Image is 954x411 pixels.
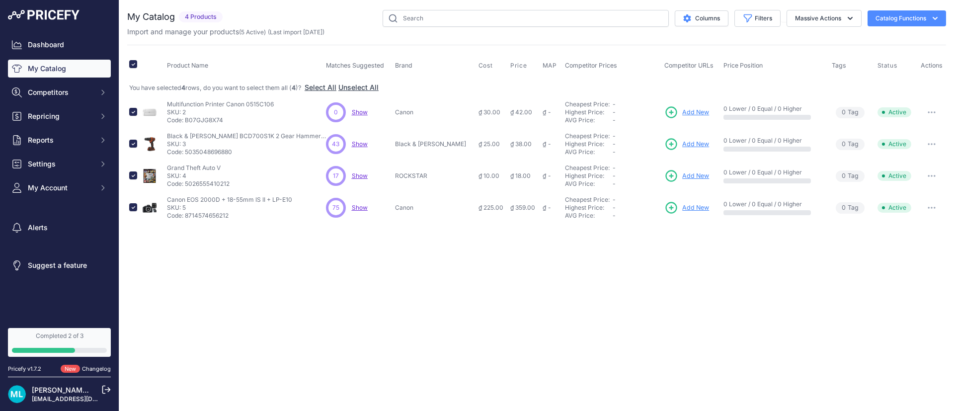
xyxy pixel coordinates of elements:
[32,386,148,394] a: [PERSON_NAME] [PERSON_NAME]
[181,84,185,91] strong: 4
[836,202,865,214] span: Tag
[723,168,822,176] p: 0 Lower / 0 Equal / 0 Higher
[723,62,763,69] span: Price Position
[167,62,208,69] span: Product Name
[8,219,111,237] a: Alerts
[664,169,709,183] a: Add New
[395,140,470,148] p: Black & [PERSON_NAME]
[613,116,616,124] span: -
[510,62,529,70] button: Price
[565,140,613,148] div: Highest Price:
[682,171,709,181] span: Add New
[675,10,728,26] button: Columns
[12,332,107,340] div: Completed 2 of 3
[565,116,613,124] div: AVG Price:
[565,108,613,116] div: Highest Price:
[723,105,822,113] p: 0 Lower / 0 Equal / 0 Higher
[842,140,846,149] span: 0
[510,204,535,211] span: ₫ 359.00
[510,108,532,116] span: ₫ 42.00
[510,172,531,179] span: ₫ 18.00
[167,100,274,108] p: Multifunction Printer Canon 0515C106
[82,365,111,372] a: Changelog
[167,172,230,180] p: SKU: 4
[338,82,379,92] button: Unselect All
[167,116,274,124] p: Code: B07GJG8X74
[395,172,470,180] p: ROCKSTAR
[543,140,546,148] div: ₫
[352,140,368,148] a: Show
[61,365,80,373] span: New
[239,28,266,36] span: ( )
[682,140,709,149] span: Add New
[565,212,613,220] div: AVG Price:
[510,140,532,148] span: ₫ 38.00
[565,204,613,212] div: Highest Price:
[8,365,41,373] div: Pricefy v1.7.2
[877,62,899,70] button: Status
[8,10,79,20] img: Pricefy Logo
[332,203,339,212] span: 75
[842,108,846,117] span: 0
[842,171,846,181] span: 0
[28,183,93,193] span: My Account
[613,164,616,171] span: -
[565,164,610,171] a: Cheapest Price:
[8,60,111,78] a: My Catalog
[613,172,616,179] span: -
[543,204,546,212] div: ₫
[8,155,111,173] button: Settings
[565,172,613,180] div: Highest Price:
[565,196,610,203] a: Cheapest Price:
[510,62,527,70] span: Price
[167,212,292,220] p: Code: 8714574656212
[682,108,709,117] span: Add New
[8,328,111,357] a: Completed 2 of 3
[478,140,500,148] span: ₫ 25.00
[664,105,709,119] a: Add New
[734,10,781,27] button: Filters
[565,180,613,188] div: AVG Price:
[395,62,412,69] span: Brand
[836,139,865,150] span: Tag
[664,137,709,151] a: Add New
[842,203,846,213] span: 0
[877,139,911,149] span: Active
[613,212,616,219] span: -
[383,10,669,27] input: Search
[167,196,292,204] p: Canon EOS 2000D + 18-55mm IS II + LP-E10
[787,10,862,27] button: Massive Actions
[241,28,264,36] a: 5 Active
[395,108,470,116] p: Canon
[332,140,339,149] span: 43
[546,172,551,180] div: -
[179,11,223,23] span: 4 Products
[921,62,943,69] span: Actions
[352,204,368,211] a: Show
[877,62,897,70] span: Status
[352,108,368,116] a: Show
[613,180,616,187] span: -
[167,132,326,140] p: Black & [PERSON_NAME] BCD700S1K 2 Gear Hammer Drill 18V 1 x 1.5[PERSON_NAME]-ion
[543,172,546,180] div: ₫
[334,108,338,117] span: 0
[664,201,709,215] a: Add New
[565,132,610,140] a: Cheapest Price:
[478,204,503,211] span: ₫ 225.00
[682,203,709,213] span: Add New
[129,84,303,91] span: You have selected rows
[546,108,551,116] div: -
[723,200,822,208] p: 0 Lower / 0 Equal / 0 Higher
[613,132,616,140] span: -
[613,196,616,203] span: -
[8,83,111,101] button: Competitors
[32,395,136,403] a: [EMAIL_ADDRESS][DOMAIN_NAME]
[333,171,339,180] span: 17
[478,108,500,116] span: ₫ 30.00
[832,62,846,69] span: Tags
[613,100,616,108] span: -
[613,204,616,211] span: -
[613,140,616,148] span: -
